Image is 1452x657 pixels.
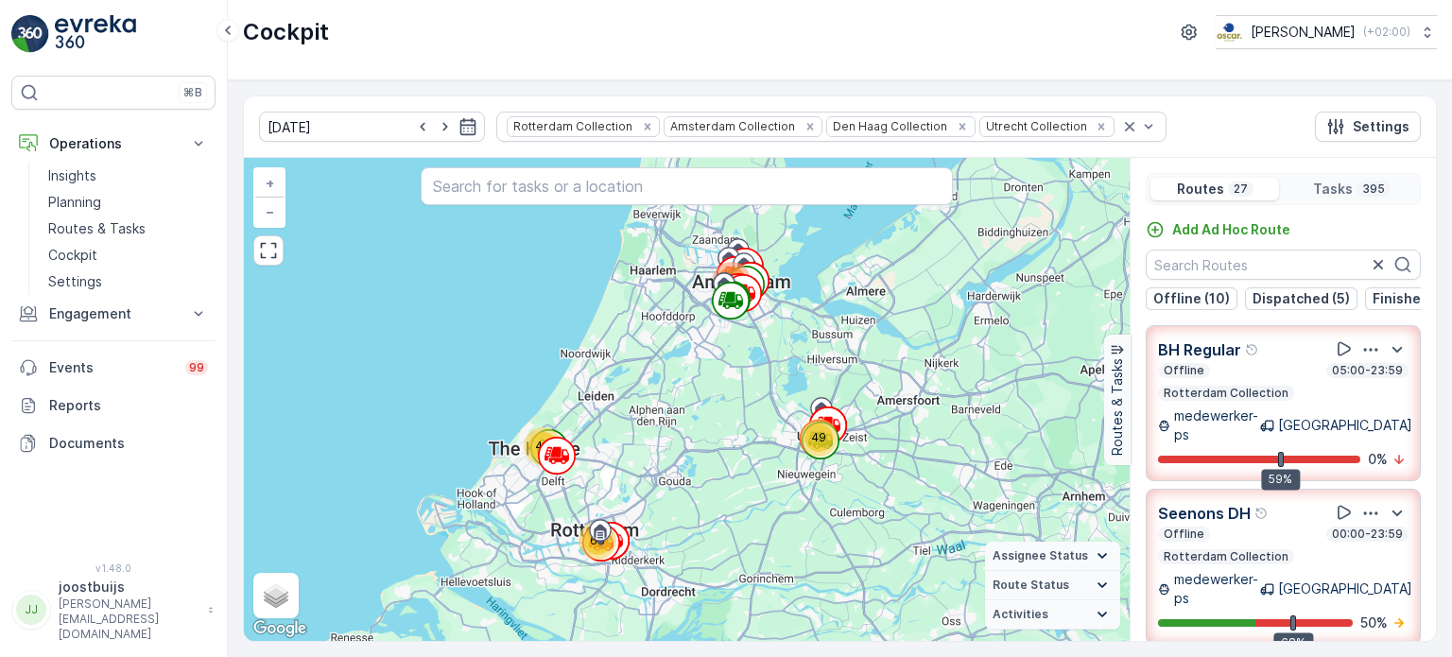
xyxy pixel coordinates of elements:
p: [PERSON_NAME][EMAIL_ADDRESS][DOMAIN_NAME] [59,596,199,642]
p: 0 % [1368,450,1388,469]
p: ( +02:00 ) [1363,25,1410,40]
a: Reports [11,387,216,424]
p: [PERSON_NAME] [1251,23,1356,42]
p: Planning [48,193,101,212]
div: Remove Den Haag Collection [952,119,973,134]
div: 59% [1261,469,1300,490]
p: 05:00-23:59 [1330,363,1405,378]
p: 395 [1360,182,1387,197]
a: Cockpit [41,242,216,268]
span: Route Status [993,578,1069,593]
summary: Activities [985,600,1120,630]
div: Help Tooltip Icon [1245,342,1260,357]
input: Search Routes [1146,250,1421,280]
a: Events99 [11,349,216,387]
p: Offline [1162,527,1206,542]
div: 40 [524,427,562,465]
p: Settings [48,272,102,291]
p: [GEOGRAPHIC_DATA] [1278,416,1412,435]
p: Seenons DH [1158,502,1251,525]
p: 27 [1232,182,1250,197]
p: Cockpit [48,246,97,265]
div: Remove Amsterdam Collection [800,119,821,134]
p: Offline [1162,363,1206,378]
p: Routes & Tasks [1108,358,1127,456]
a: Open this area in Google Maps (opens a new window) [249,616,311,641]
a: Routes & Tasks [41,216,216,242]
img: logo_light-DOdMpM7g.png [55,15,136,53]
div: 63 [579,522,616,560]
div: Den Haag Collection [827,117,950,135]
input: Search for tasks or a location [421,167,952,205]
p: Dispatched (5) [1253,289,1350,308]
a: Settings [41,268,216,295]
p: 00:00-23:59 [1330,527,1405,542]
span: 49 [811,430,826,444]
a: Zoom Out [255,198,284,226]
p: joostbuijs [59,578,199,596]
span: Activities [993,607,1048,622]
p: ⌘B [183,85,202,100]
span: − [266,203,275,219]
button: Engagement [11,295,216,333]
div: Amsterdam Collection [665,117,798,135]
button: Operations [11,125,216,163]
p: Rotterdam Collection [1162,549,1290,564]
div: JJ [16,595,46,625]
span: 40 [535,439,550,453]
p: Rotterdam Collection [1162,386,1290,401]
button: Settings [1315,112,1421,142]
div: Utrecht Collection [980,117,1090,135]
a: Documents [11,424,216,462]
p: Settings [1353,117,1409,136]
p: BH Regular [1158,338,1241,361]
p: Routes [1177,180,1224,199]
button: JJjoostbuijs[PERSON_NAME][EMAIL_ADDRESS][DOMAIN_NAME] [11,578,216,642]
p: 50 % [1360,614,1388,632]
button: Dispatched (5) [1245,287,1357,310]
p: Events [49,358,174,377]
p: Cockpit [243,17,329,47]
input: dd/mm/yyyy [259,112,485,142]
a: Insights [41,163,216,189]
p: medewerker-ps [1174,570,1260,608]
p: Tasks [1313,180,1353,199]
p: Documents [49,434,208,453]
p: Offline (10) [1153,289,1230,308]
p: medewerker-ps [1174,406,1260,444]
button: Offline (10) [1146,287,1237,310]
div: 243 [713,262,751,300]
img: logo [11,15,49,53]
p: Add Ad Hoc Route [1172,220,1290,239]
div: 49 [800,419,838,457]
div: Remove Utrecht Collection [1091,119,1112,134]
p: [GEOGRAPHIC_DATA] [1278,579,1412,598]
div: Help Tooltip Icon [1254,506,1270,521]
a: Zoom In [255,169,284,198]
div: Rotterdam Collection [508,117,635,135]
summary: Route Status [985,571,1120,600]
a: Add Ad Hoc Route [1146,220,1290,239]
span: Assignee Status [993,548,1088,563]
p: Routes & Tasks [48,219,146,238]
p: Operations [49,134,178,153]
p: Reports [49,396,208,415]
div: 68% [1273,632,1313,653]
div: Remove Rotterdam Collection [637,119,658,134]
span: + [266,175,274,191]
button: [PERSON_NAME](+02:00) [1216,15,1437,49]
img: Google [249,616,311,641]
a: Planning [41,189,216,216]
span: v 1.48.0 [11,562,216,574]
img: basis-logo_rgb2x.png [1216,22,1243,43]
p: Insights [48,166,96,185]
a: Layers [255,575,297,616]
summary: Assignee Status [985,542,1120,571]
p: Engagement [49,304,178,323]
p: 99 [189,360,204,375]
